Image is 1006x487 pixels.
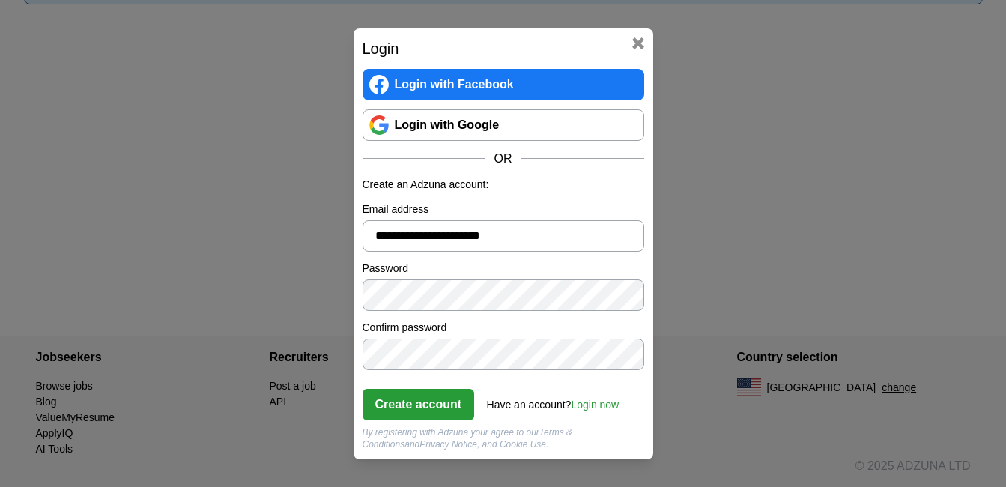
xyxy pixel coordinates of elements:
[487,388,619,413] div: Have an account?
[363,427,573,450] a: Terms & Conditions
[363,389,475,420] button: Create account
[485,150,521,168] span: OR
[419,439,477,450] a: Privacy Notice
[363,109,644,141] a: Login with Google
[363,37,644,60] h2: Login
[363,426,644,450] div: By registering with Adzuna your agree to our and , and Cookie Use.
[363,69,644,100] a: Login with Facebook
[363,261,644,276] label: Password
[363,320,644,336] label: Confirm password
[363,202,644,217] label: Email address
[571,399,619,411] a: Login now
[363,177,644,193] p: Create an Adzuna account:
